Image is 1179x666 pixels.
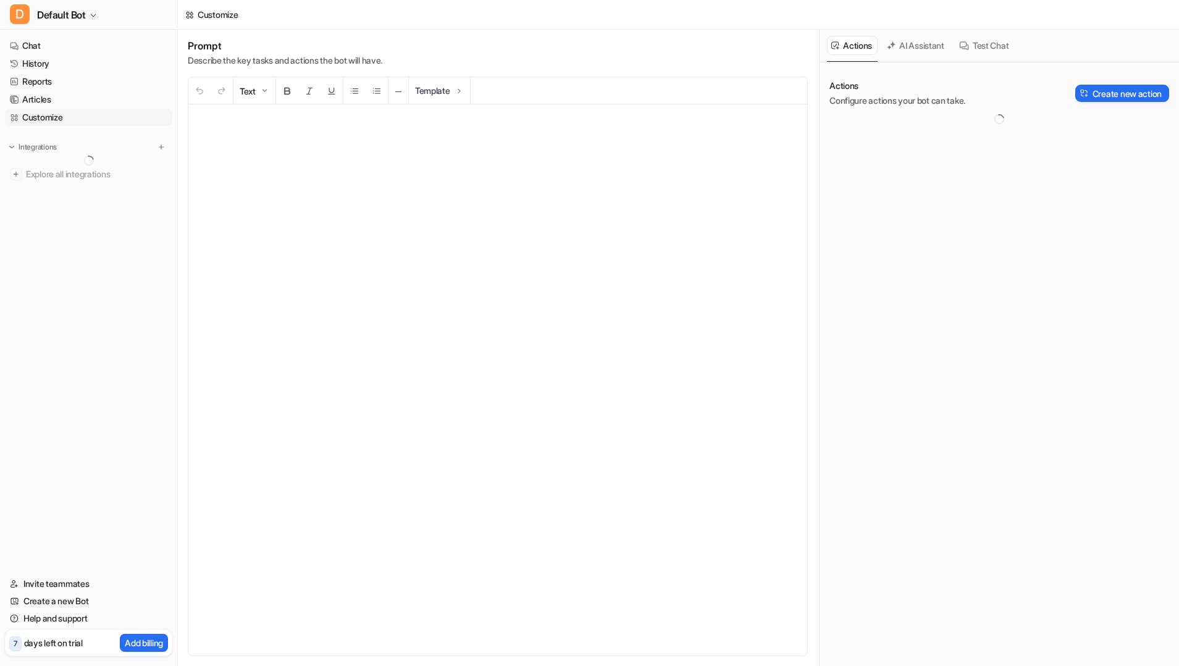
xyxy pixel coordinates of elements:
img: Unordered List [350,86,359,96]
img: Dropdown Down Arrow [259,86,269,96]
p: Describe the key tasks and actions the bot will have. [188,54,382,67]
p: 7 [14,638,17,649]
a: Articles [5,91,172,108]
img: Italic [304,86,314,96]
p: days left on trial [24,636,83,649]
img: Redo [217,86,227,96]
a: Help and support [5,610,172,627]
button: Bold [276,78,298,104]
img: Template [454,86,464,96]
p: Configure actions your bot can take. [829,95,965,107]
div: Customize [198,8,238,21]
button: Text [233,78,275,104]
a: Customize [5,109,172,126]
button: Redo [211,78,233,104]
button: ─ [388,78,408,104]
h1: Prompt [188,40,382,52]
button: Add billing [120,634,168,652]
span: D [10,4,30,24]
button: Unordered List [343,78,366,104]
p: Actions [829,80,965,92]
a: Invite teammates [5,575,172,592]
button: Test Chat [955,36,1014,55]
button: AI Assistant [883,36,950,55]
button: Undo [188,78,211,104]
img: Underline [327,86,337,96]
p: Add billing [125,636,163,649]
img: menu_add.svg [157,143,166,151]
img: Ordered List [372,86,382,96]
button: Ordered List [366,78,388,104]
img: expand menu [7,143,16,151]
img: Create action [1080,89,1089,98]
p: Integrations [19,142,57,152]
button: Underline [321,78,343,104]
a: Reports [5,73,172,90]
button: Integrations [5,141,61,153]
span: Default Bot [37,6,86,23]
img: explore all integrations [10,168,22,180]
button: Italic [298,78,321,104]
a: Create a new Bot [5,592,172,610]
button: Create new action [1075,85,1169,102]
span: Explore all integrations [26,164,167,184]
img: Bold [282,86,292,96]
button: Template [409,77,470,104]
img: Undo [195,86,204,96]
a: Explore all integrations [5,166,172,183]
a: Chat [5,37,172,54]
a: History [5,55,172,72]
button: Actions [827,36,878,55]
